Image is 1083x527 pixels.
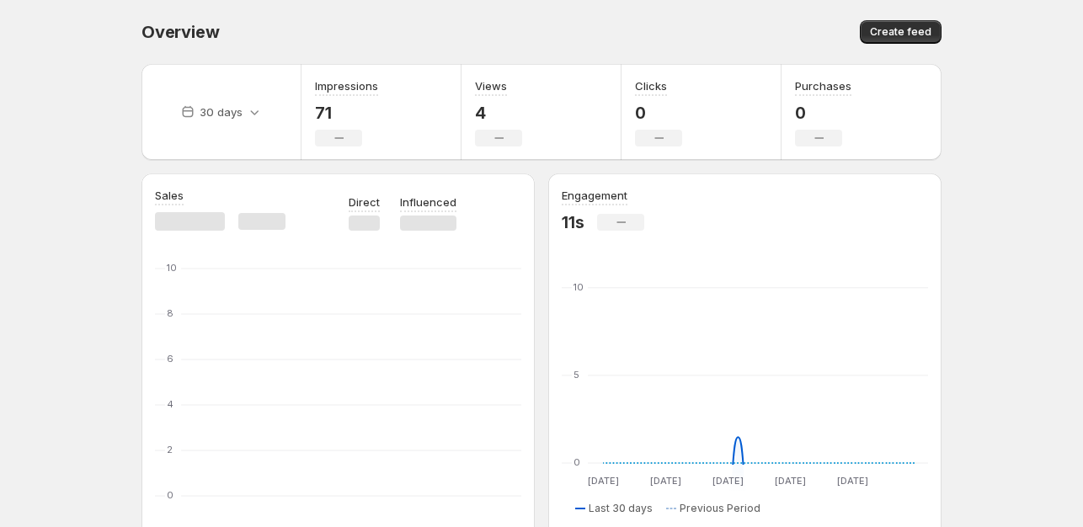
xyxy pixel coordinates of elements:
text: 10 [574,281,584,293]
text: 4 [167,398,173,410]
text: 5 [574,369,579,381]
span: Last 30 days [589,502,653,515]
p: Influenced [400,194,456,210]
text: [DATE] [650,475,681,487]
p: Direct [349,194,380,210]
text: [DATE] [837,475,868,487]
text: 10 [167,262,177,274]
p: 4 [475,103,522,123]
h3: Sales [155,187,184,204]
p: 0 [795,103,851,123]
text: 6 [167,353,173,365]
text: [DATE] [775,475,806,487]
p: 71 [315,103,378,123]
button: Create feed [860,20,942,44]
text: 0 [167,489,173,501]
p: 0 [635,103,682,123]
p: 30 days [200,104,243,120]
span: Create feed [870,25,931,39]
text: 0 [574,456,580,468]
text: 2 [167,444,173,455]
h3: Impressions [315,77,378,94]
h3: Clicks [635,77,667,94]
text: [DATE] [712,475,744,487]
span: Overview [141,22,219,42]
text: [DATE] [588,475,619,487]
h3: Views [475,77,507,94]
span: Previous Period [680,502,760,515]
h3: Purchases [795,77,851,94]
text: 8 [167,307,173,319]
h3: Engagement [562,187,627,204]
p: 11s [562,212,584,232]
